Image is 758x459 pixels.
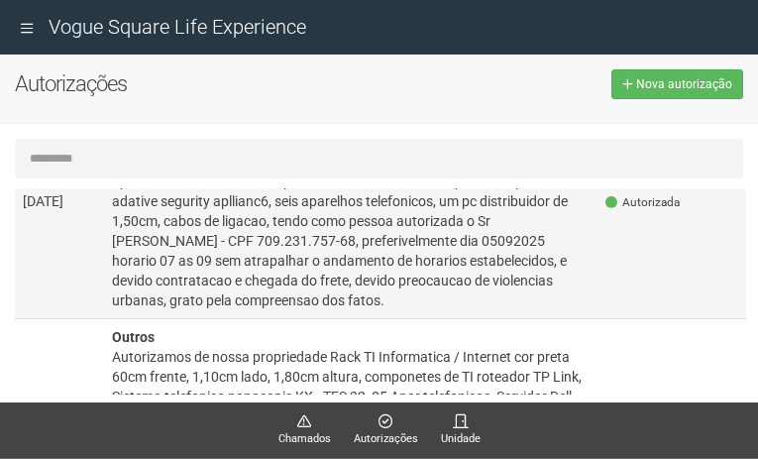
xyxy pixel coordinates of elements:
[354,413,418,448] a: Autorizações
[278,413,331,448] a: Chamados
[605,194,680,211] span: Autorizada
[112,329,155,345] strong: Outros
[636,77,732,91] span: Nova autorização
[15,69,365,99] h2: Autorizações
[441,430,481,448] span: Unidade
[23,191,96,211] div: [DATE]
[112,112,590,310] div: Autorizamos / solicitamos a saida de nossa propriedade de um rack TI / Informatica medida 1,80 cm...
[49,15,306,39] span: Vogue Square Life Experience
[354,430,418,448] span: Autorizações
[441,413,481,448] a: Unidade
[611,69,743,99] a: Nova autorização
[278,430,331,448] span: Chamados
